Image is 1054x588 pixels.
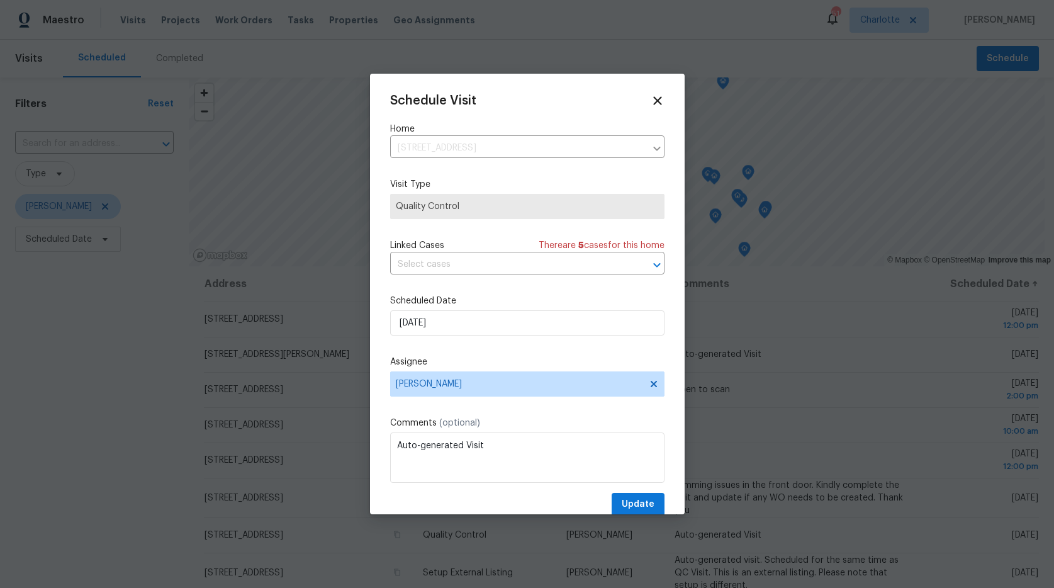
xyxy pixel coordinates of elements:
[439,419,480,427] span: (optional)
[651,94,664,108] span: Close
[539,239,664,252] span: There are case s for this home
[396,200,659,213] span: Quality Control
[622,497,654,512] span: Update
[390,417,664,429] label: Comments
[390,123,664,135] label: Home
[390,433,664,483] textarea: Auto-generated Visit
[390,94,476,107] span: Schedule Visit
[390,178,664,191] label: Visit Type
[390,255,629,274] input: Select cases
[390,295,664,307] label: Scheduled Date
[390,310,664,336] input: M/D/YYYY
[612,493,664,516] button: Update
[648,256,666,274] button: Open
[396,379,642,389] span: [PERSON_NAME]
[390,356,664,368] label: Assignee
[578,241,584,250] span: 5
[390,239,444,252] span: Linked Cases
[390,139,646,158] input: Enter in an address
